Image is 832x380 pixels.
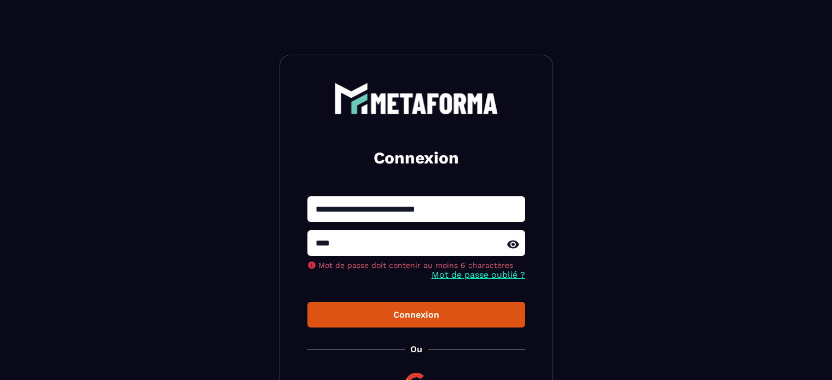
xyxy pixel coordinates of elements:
p: Ou [410,344,422,354]
span: Mot de passe doit contenir au moins 6 charactères [318,261,513,270]
h2: Connexion [321,147,512,169]
img: logo [334,83,498,114]
button: Connexion [307,302,525,328]
a: logo [307,83,525,114]
div: Connexion [316,309,516,320]
a: Mot de passe oublié ? [432,270,525,280]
